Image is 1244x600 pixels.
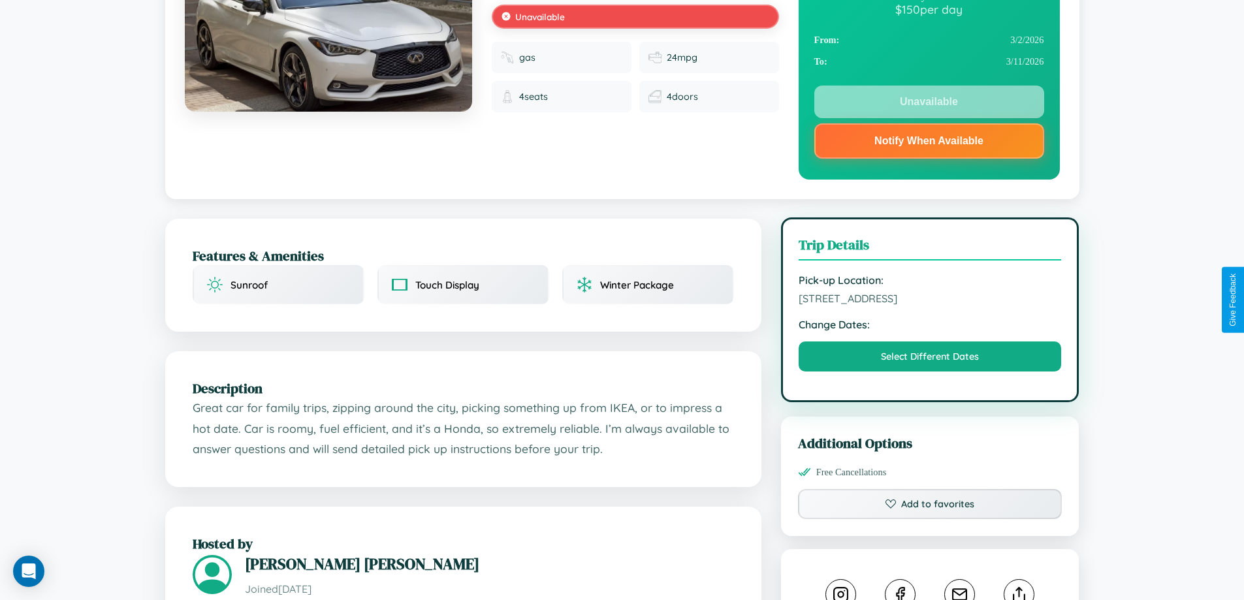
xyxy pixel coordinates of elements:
[519,91,548,103] span: 4 seats
[193,534,734,553] h2: Hosted by
[193,398,734,460] p: Great car for family trips, zipping around the city, picking something up from IKEA, or to impres...
[231,279,268,291] span: Sunroof
[501,51,514,64] img: Fuel type
[648,51,662,64] img: Fuel efficiency
[799,292,1062,305] span: [STREET_ADDRESS]
[799,341,1062,371] button: Select Different Dates
[798,489,1062,519] button: Add to favorites
[193,246,734,265] h2: Features & Amenities
[816,467,887,478] span: Free Cancellations
[193,379,734,398] h2: Description
[814,35,840,46] strong: From:
[245,553,734,575] h3: [PERSON_NAME] [PERSON_NAME]
[648,90,662,103] img: Doors
[814,56,827,67] strong: To:
[245,580,734,599] p: Joined [DATE]
[1228,274,1237,326] div: Give Feedback
[415,279,479,291] span: Touch Display
[501,90,514,103] img: Seats
[515,11,565,22] span: Unavailable
[667,52,697,63] span: 24 mpg
[799,318,1062,331] strong: Change Dates:
[13,556,44,587] div: Open Intercom Messenger
[814,29,1044,51] div: 3 / 2 / 2026
[799,235,1062,261] h3: Trip Details
[814,86,1044,118] button: Unavailable
[519,52,535,63] span: gas
[600,279,674,291] span: Winter Package
[798,434,1062,452] h3: Additional Options
[814,51,1044,72] div: 3 / 11 / 2026
[799,274,1062,287] strong: Pick-up Location:
[814,123,1044,159] button: Notify When Available
[667,91,698,103] span: 4 doors
[814,2,1044,16] div: $ 150 per day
